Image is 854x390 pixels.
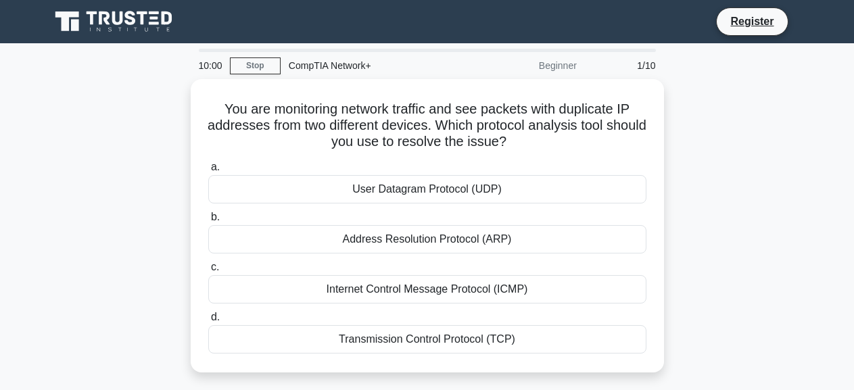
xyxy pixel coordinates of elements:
[467,52,585,79] div: Beginner
[191,52,230,79] div: 10:00
[208,275,646,303] div: Internet Control Message Protocol (ICMP)
[281,52,467,79] div: CompTIA Network+
[208,225,646,253] div: Address Resolution Protocol (ARP)
[208,325,646,354] div: Transmission Control Protocol (TCP)
[585,52,664,79] div: 1/10
[208,175,646,203] div: User Datagram Protocol (UDP)
[207,101,648,151] h5: You are monitoring network traffic and see packets with duplicate IP addresses from two different...
[211,311,220,322] span: d.
[211,161,220,172] span: a.
[230,57,281,74] a: Stop
[211,261,219,272] span: c.
[211,211,220,222] span: b.
[722,13,782,30] a: Register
